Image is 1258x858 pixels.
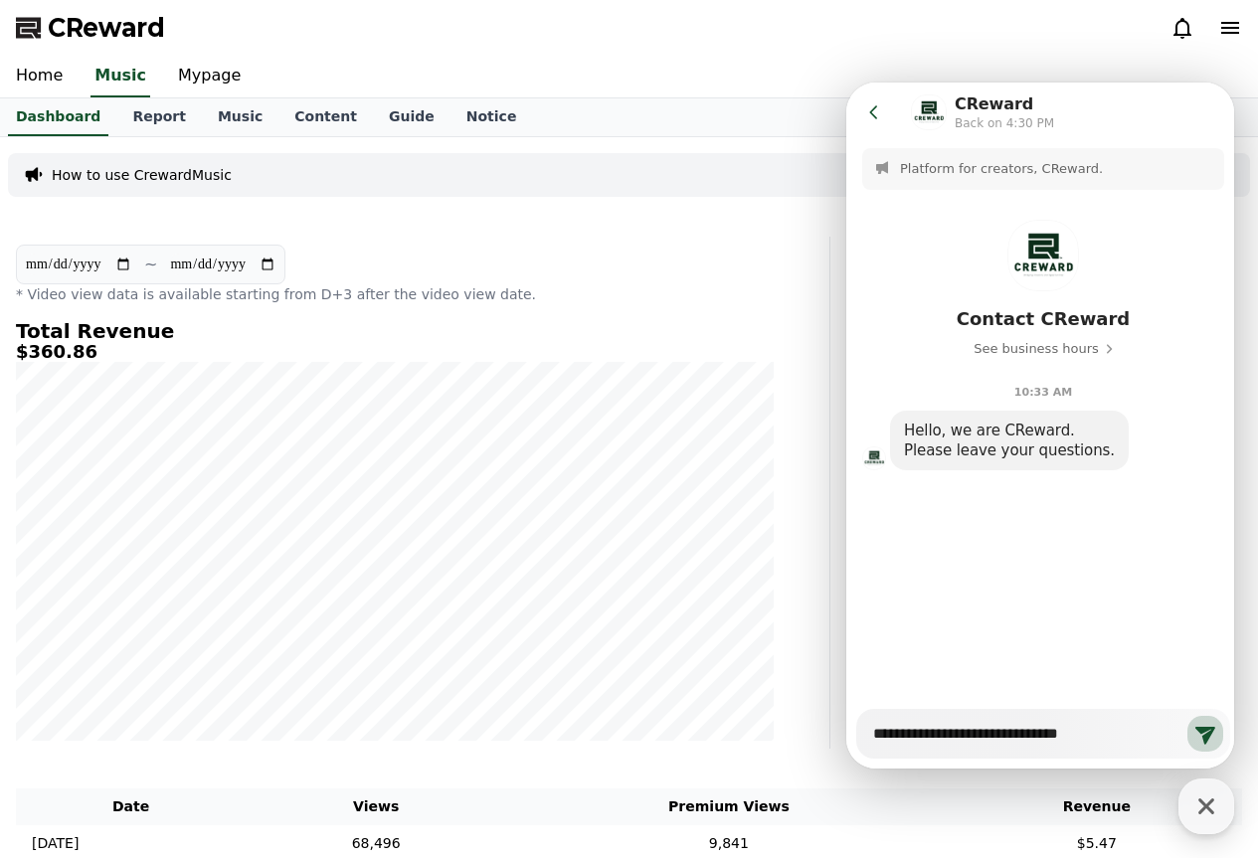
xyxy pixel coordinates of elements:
[506,788,952,825] th: Premium Views
[246,788,506,825] th: Views
[202,98,278,136] a: Music
[952,788,1242,825] th: Revenue
[450,98,533,136] a: Notice
[16,788,246,825] th: Date
[8,98,108,136] a: Dashboard
[16,12,165,44] a: CReward
[278,98,373,136] a: Content
[846,83,1234,769] iframe: Channel chat
[48,12,165,44] span: CReward
[90,56,150,97] a: Music
[52,165,232,185] a: How to use CrewardMusic
[116,98,202,136] a: Report
[16,320,774,342] h4: Total Revenue
[144,253,157,276] p: ~
[162,56,257,97] a: Mypage
[16,342,774,362] h5: $360.86
[373,98,450,136] a: Guide
[32,833,79,854] p: [DATE]
[16,284,774,304] p: * Video view data is available starting from D+3 after the video view date.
